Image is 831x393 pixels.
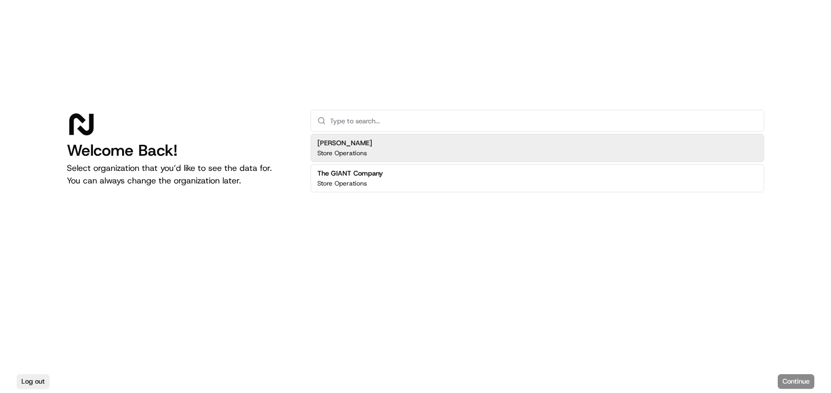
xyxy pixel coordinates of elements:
h1: Welcome Back! [67,141,294,160]
p: Store Operations [317,179,367,188]
h2: The GIANT Company [317,169,383,178]
p: Select organization that you’d like to see the data for. You can always change the organization l... [67,162,294,187]
div: Suggestions [311,132,764,194]
h2: [PERSON_NAME] [317,138,372,148]
button: Log out [17,374,50,389]
input: Type to search... [330,110,757,131]
p: Store Operations [317,149,367,157]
